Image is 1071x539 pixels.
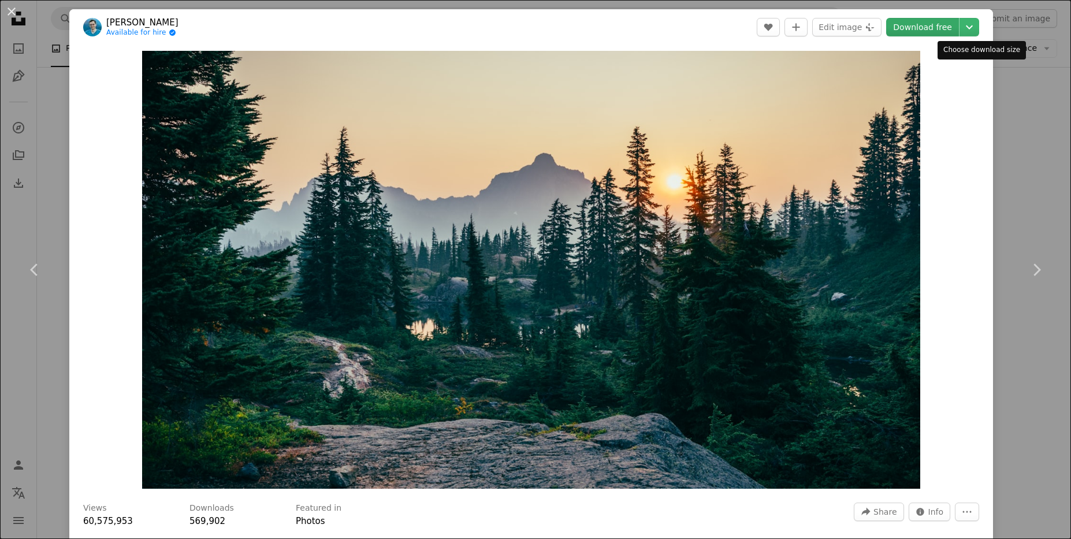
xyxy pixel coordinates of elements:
h3: Downloads [189,503,234,514]
img: Go to Sergei A's profile [83,18,102,36]
div: Choose download size [938,41,1026,60]
a: Available for hire [106,28,178,38]
button: More Actions [955,503,979,521]
button: Choose download size [960,18,979,36]
a: Download free [886,18,959,36]
span: Share [873,503,897,521]
span: 60,575,953 [83,516,133,526]
span: Info [928,503,944,521]
a: [PERSON_NAME] [106,17,178,28]
h3: Views [83,503,107,514]
button: Share this image [854,503,903,521]
button: Add to Collection [784,18,808,36]
span: 569,902 [189,516,225,526]
button: Edit image [812,18,882,36]
a: Photos [296,516,325,526]
img: pine trees field near mountain under sunset [142,51,921,489]
a: Next [1002,214,1071,325]
button: Stats about this image [909,503,951,521]
button: Like [757,18,780,36]
h3: Featured in [296,503,341,514]
button: Zoom in on this image [142,51,921,489]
